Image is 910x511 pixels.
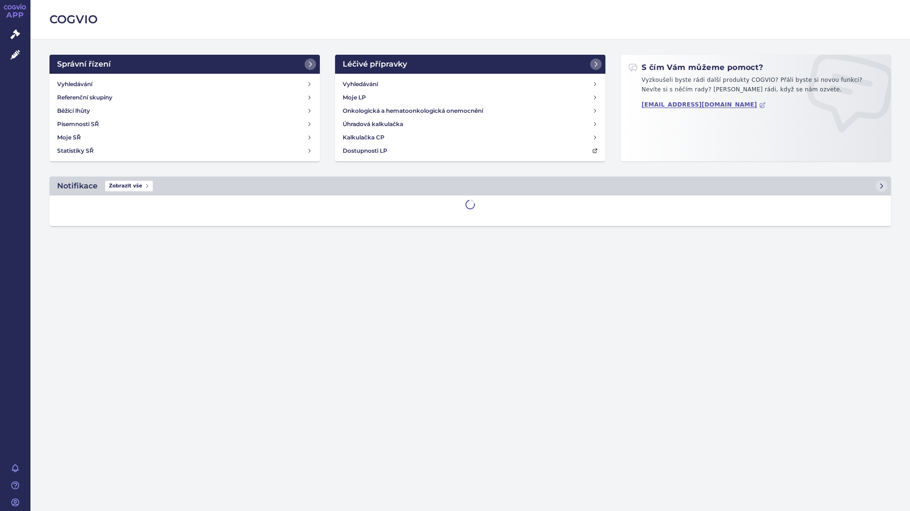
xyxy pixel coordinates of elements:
h4: Moje SŘ [57,133,81,142]
h4: Referenční skupiny [57,93,112,102]
a: Běžící lhůty [53,104,316,118]
h4: Úhradová kalkulačka [343,119,403,129]
a: NotifikaceZobrazit vše [49,177,891,196]
h4: Vyhledávání [343,79,378,89]
h2: Notifikace [57,180,98,192]
h4: Písemnosti SŘ [57,119,99,129]
a: Moje SŘ [53,131,316,144]
h4: Moje LP [343,93,366,102]
a: Správní řízení [49,55,320,74]
h4: Dostupnosti LP [343,146,387,156]
a: [EMAIL_ADDRESS][DOMAIN_NAME] [642,101,766,108]
h4: Běžící lhůty [57,106,90,116]
a: Referenční skupiny [53,91,316,104]
a: Vyhledávání [53,78,316,91]
h2: S čím Vám můžeme pomoct? [628,62,763,73]
a: Písemnosti SŘ [53,118,316,131]
h2: COGVIO [49,11,891,28]
a: Vyhledávání [339,78,602,91]
h2: Správní řízení [57,59,111,70]
a: Dostupnosti LP [339,144,602,157]
a: Úhradová kalkulačka [339,118,602,131]
p: Vyzkoušeli byste rádi další produkty COGVIO? Přáli byste si novou funkci? Nevíte si s něčím rady?... [628,76,883,98]
a: Statistiky SŘ [53,144,316,157]
a: Léčivé přípravky [335,55,605,74]
h2: Léčivé přípravky [343,59,407,70]
h4: Vyhledávání [57,79,92,89]
h4: Onkologická a hematoonkologická onemocnění [343,106,483,116]
a: Moje LP [339,91,602,104]
h4: Kalkulačka CP [343,133,385,142]
a: Onkologická a hematoonkologická onemocnění [339,104,602,118]
span: Zobrazit vše [105,181,153,191]
a: Kalkulačka CP [339,131,602,144]
h4: Statistiky SŘ [57,146,94,156]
